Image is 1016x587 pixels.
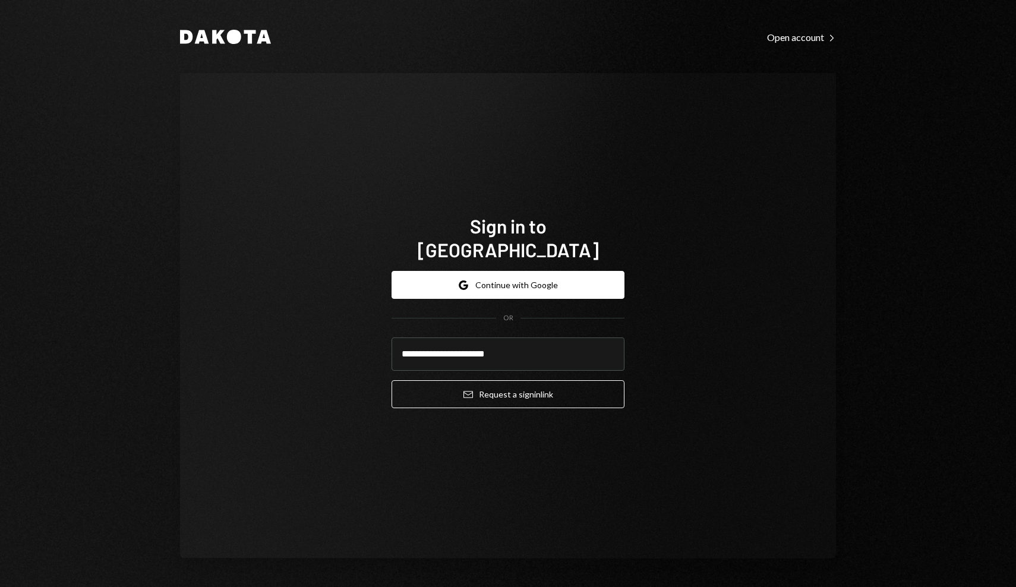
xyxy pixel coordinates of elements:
[392,214,624,261] h1: Sign in to [GEOGRAPHIC_DATA]
[767,31,836,43] div: Open account
[392,380,624,408] button: Request a signinlink
[503,313,513,323] div: OR
[767,30,836,43] a: Open account
[392,271,624,299] button: Continue with Google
